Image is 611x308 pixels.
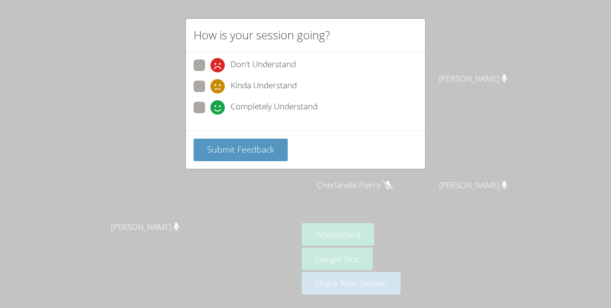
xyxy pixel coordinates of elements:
h2: How is your session going? [194,26,330,44]
span: Completely Understand [231,100,318,115]
span: Submit Feedback [207,143,274,155]
button: Submit Feedback [194,139,288,161]
span: Don't Understand [231,58,296,72]
span: Kinda Understand [231,79,297,94]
